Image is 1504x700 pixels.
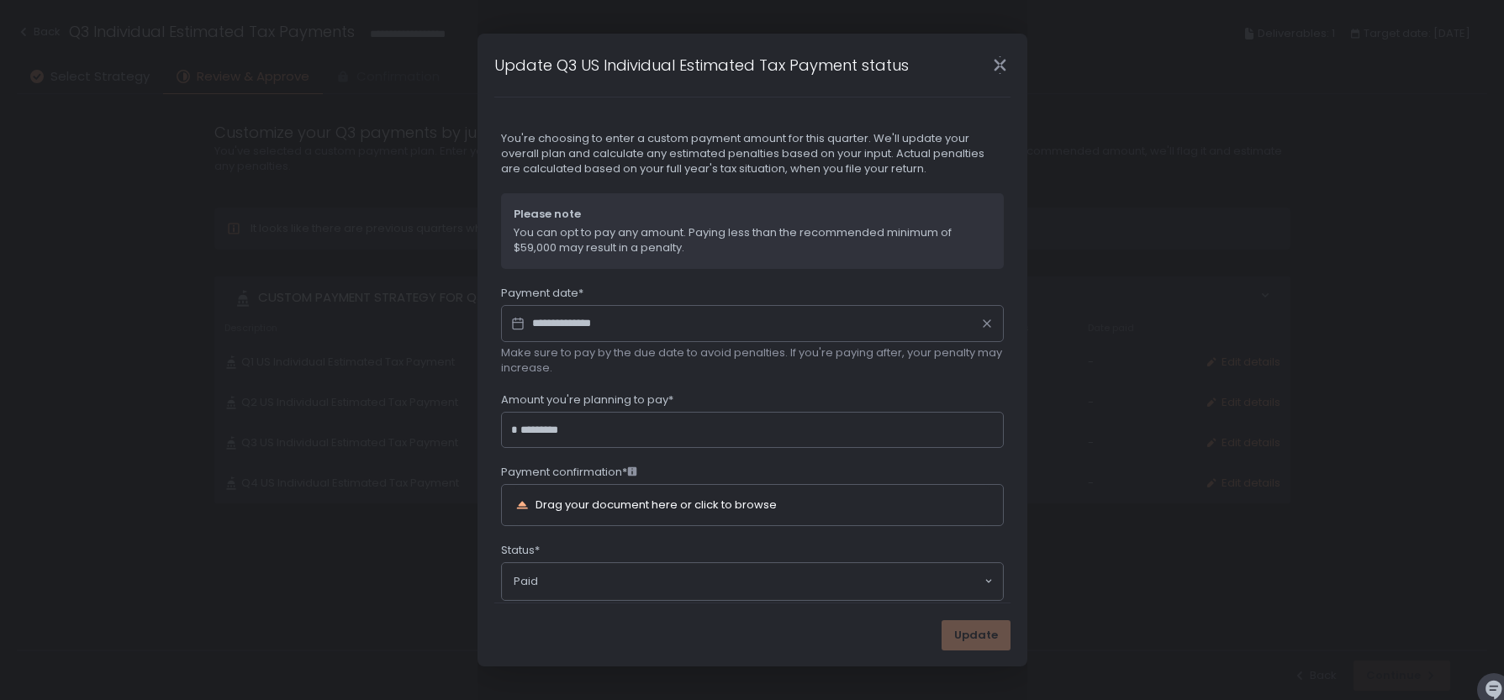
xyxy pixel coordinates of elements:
span: Status* [501,543,540,558]
div: Close [974,55,1027,75]
span: Payment confirmation* [501,465,637,480]
input: Datepicker input [501,305,1004,342]
span: You can opt to pay any amount. Paying less than the recommended minimum of $59,000 may result in ... [514,225,991,255]
span: Amount you're planning to pay* [501,392,673,408]
div: Search for option [502,563,1003,600]
span: Payment date* [501,286,583,301]
span: Paid [514,574,538,589]
input: Search for option [538,573,983,590]
div: Drag your document here or click to browse [536,499,777,510]
span: Please note [514,207,991,222]
h1: Update Q3 US Individual Estimated Tax Payment status [494,54,909,76]
span: You're choosing to enter a custom payment amount for this quarter. We'll update your overall plan... [501,131,1004,176]
span: Make sure to pay by the due date to avoid penalties. If you're paying after, your penalty may inc... [501,345,1004,376]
